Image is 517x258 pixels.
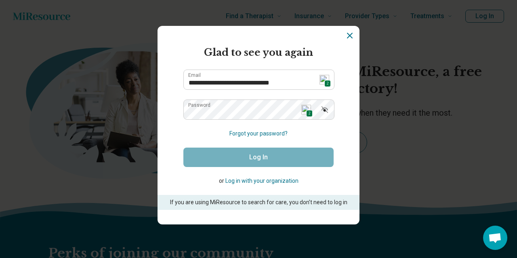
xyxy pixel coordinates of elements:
button: Log in with your organization [225,177,298,185]
img: npw-badge-icon.svg [319,75,329,85]
section: Login Dialog [158,26,359,224]
button: Dismiss [345,31,355,40]
h2: Glad to see you again [183,45,334,60]
label: Email [188,73,201,78]
span: 2 [324,80,330,87]
p: or [183,177,334,185]
button: Show password [316,99,334,119]
span: 2 [306,110,312,117]
button: Log In [183,148,334,167]
label: Password [188,103,210,108]
img: npw-badge-icon.svg [301,105,311,114]
button: Forgot your password? [229,129,288,138]
p: If you are using MiResource to search for care, you don’t need to log in [169,198,348,207]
